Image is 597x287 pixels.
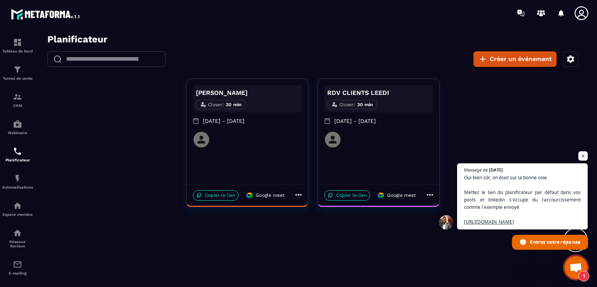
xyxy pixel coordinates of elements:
p: E-mailing [2,271,33,275]
a: automationsautomationsEspace membre [2,195,33,222]
img: email [13,260,22,269]
p: Copier le lien [288,156,333,167]
p: [DATE] - [DATE] [156,83,265,91]
p: Closer : [303,67,319,74]
p: [DATE] - [DATE] [288,83,396,91]
img: automations [13,119,22,129]
a: Ouvrir le chat [564,256,588,279]
a: formationformationTunnel de vente [2,59,33,86]
p: Closer : [171,67,187,74]
p: 30 min [189,67,205,74]
p: RDV CLIENTS LEEDI [291,54,393,64]
a: formationformationTableau de bord [2,32,33,59]
a: formationformationCRM [2,86,33,114]
p: Google meet [337,156,384,167]
p: Copier le lien [156,156,202,167]
p: Tableau de bord [2,49,33,53]
img: logo [11,7,81,21]
p: Planificateur [2,158,33,162]
span: [DATE] [489,168,503,172]
img: formation [13,65,22,74]
a: automationsautomationsAutomatisations [2,168,33,195]
a: social-networksocial-networkRéseaux Sociaux [2,222,33,254]
img: automations [13,201,22,210]
span: Entrez votre réponse [530,235,580,248]
p: 30 min [321,67,336,74]
p: CRM [2,103,33,108]
img: formation [13,92,22,101]
p: Google meet [205,156,253,167]
a: schedulerschedulerPlanificateur [2,141,33,168]
p: Audit Leedi [159,54,262,64]
p: Automatisations [2,185,33,189]
img: social-network [13,228,22,238]
img: automations [13,174,22,183]
p: Réseaux Sociaux [2,240,33,248]
img: scheduler [13,147,22,156]
p: Espace membre [2,212,33,217]
a: emailemailE-mailing [2,254,33,281]
p: Webinaire [2,131,33,135]
img: formation [13,38,22,47]
span: Message de [464,168,488,172]
a: automationsautomationsWebinaire [2,114,33,141]
button: Créer un événement [437,17,520,33]
p: Tunnel de vente [2,76,33,80]
span: 1 [578,271,589,282]
span: Oui bien sûr, on était sur la bonne voie. Mettez le lien du planificateur par défaut dans vos pos... [464,174,581,226]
